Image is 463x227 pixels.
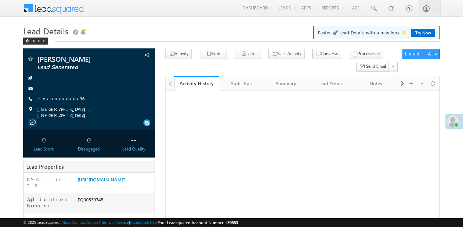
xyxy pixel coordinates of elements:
label: Lead Type [27,216,64,222]
a: [URL][DOMAIN_NAME] [78,176,125,182]
span: Lead Properties [26,163,64,170]
span: Your Leadsquared Account Number is [158,220,238,225]
label: KYC link 2_0 [27,176,71,189]
span: 39660 [227,220,238,225]
label: Application Number [27,196,71,209]
div: Disengaged [70,146,108,152]
a: Summary [264,76,309,91]
a: Terms of Service [102,220,129,225]
div: 0 [25,133,63,146]
button: Send Email [356,62,389,72]
div: Lead Details [314,79,347,88]
a: Notes [354,76,399,91]
a: +xx-xxxxxxxx36 [37,95,84,101]
button: Sales Activity [268,49,305,59]
div: PAID [76,216,155,226]
span: [GEOGRAPHIC_DATA], [GEOGRAPHIC_DATA] [37,106,143,119]
span: Lead Details [23,25,69,36]
button: Lead Actions [402,49,440,59]
div: Activity History [180,80,214,87]
div: Lead Quality [115,146,153,152]
a: Try Now [411,29,435,37]
div: EQ30539745 [76,196,155,206]
span: [PERSON_NAME] [37,55,118,62]
div: Notes [359,79,392,88]
span: Faster 🚀 Lead Details with a new look ✨ [318,29,435,36]
div: Audit Trail [225,79,258,88]
span: Send Email [366,63,386,69]
span: © 2025 LeadSquared | | | | | [23,219,238,226]
a: Lead Details [309,76,354,91]
span: Lead Generated [37,64,118,71]
a: Activity History [174,76,219,91]
span: Processes [358,51,376,56]
div: Summary [269,79,302,88]
a: Audit Trail [219,76,264,91]
button: Note [201,49,227,59]
div: 0 [70,133,108,146]
a: Back [23,37,52,43]
a: About [61,220,72,225]
div: Lead Actions [405,51,435,57]
button: Converse [312,49,341,59]
a: Contact Support [73,220,100,225]
a: Acceptable Use [130,220,157,225]
div: Back [23,38,48,45]
button: Processes [349,49,383,59]
button: Task [235,49,261,59]
div: -- [115,133,153,146]
button: Activity [165,49,192,59]
div: Lead Score [25,146,63,152]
